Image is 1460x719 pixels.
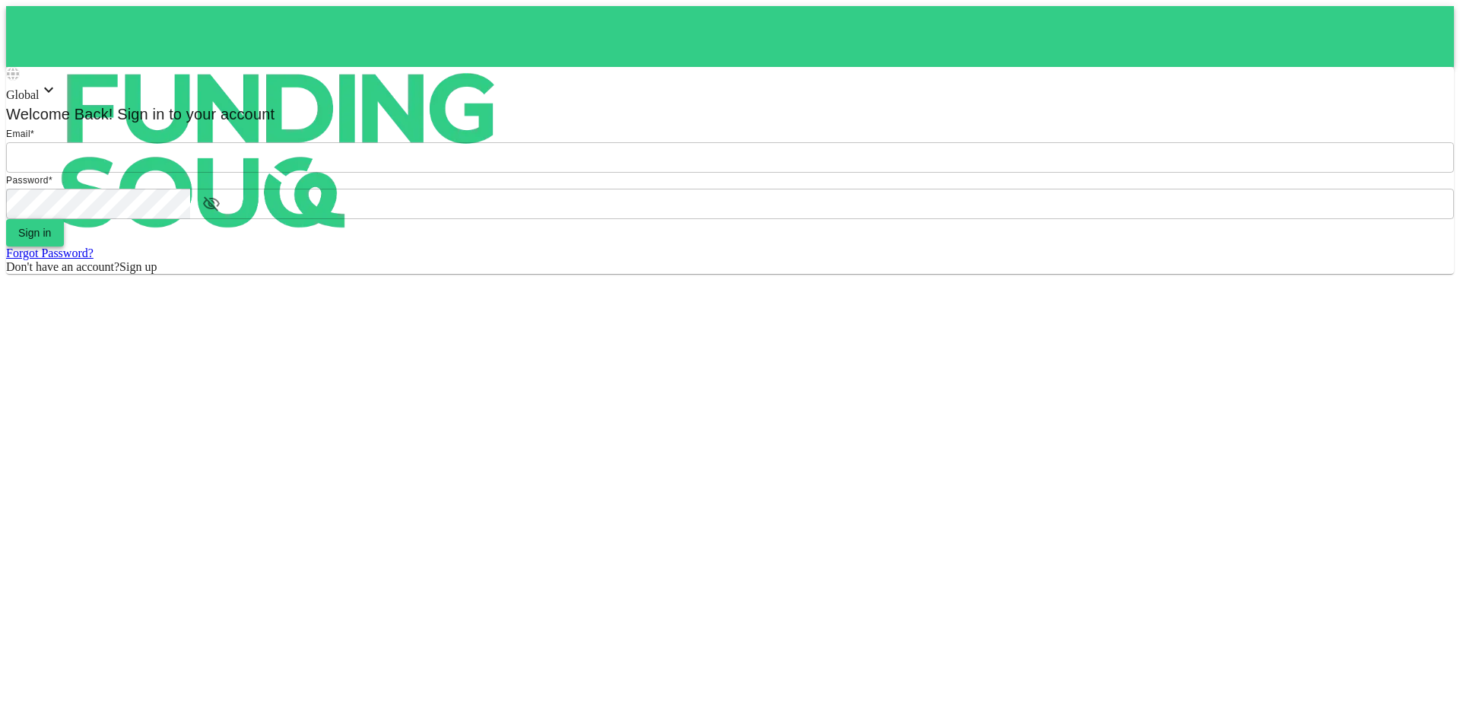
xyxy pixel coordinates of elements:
span: Email [6,129,30,139]
span: Welcome Back! [6,106,113,122]
a: Forgot Password? [6,247,94,259]
div: Global [6,81,1454,102]
span: Don't have an account? [6,260,119,273]
button: Sign in [6,219,64,247]
input: email [6,142,1454,173]
img: logo [6,6,554,295]
a: logo [6,6,1454,67]
input: password [6,189,190,219]
span: Sign up [119,260,157,273]
span: Sign in to your account [113,106,275,122]
span: Password [6,175,49,186]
